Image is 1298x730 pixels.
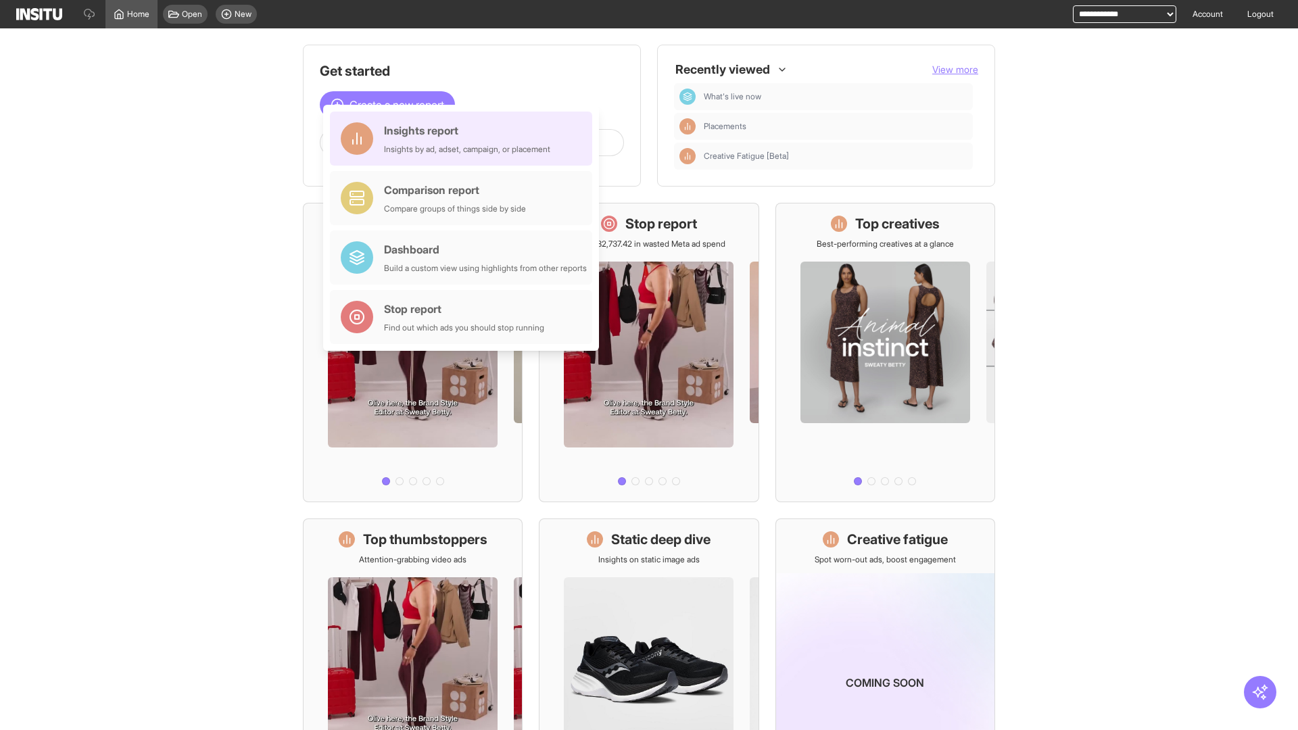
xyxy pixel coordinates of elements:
span: Placements [704,121,967,132]
span: What's live now [704,91,761,102]
h1: Static deep dive [611,530,711,549]
div: Dashboard [384,241,587,258]
img: Logo [16,8,62,20]
a: What's live nowSee all active ads instantly [303,203,523,502]
a: Stop reportSave £32,737.42 in wasted Meta ad spend [539,203,759,502]
h1: Get started [320,62,624,80]
h1: Top creatives [855,214,940,233]
span: View more [932,64,978,75]
div: Comparison report [384,182,526,198]
p: Best-performing creatives at a glance [817,239,954,249]
div: Insights by ad, adset, campaign, or placement [384,144,550,155]
span: New [235,9,251,20]
div: Dashboard [679,89,696,105]
span: Open [182,9,202,20]
a: Top creativesBest-performing creatives at a glance [775,203,995,502]
span: Home [127,9,149,20]
button: Create a new report [320,91,455,118]
span: Create a new report [350,97,444,113]
p: Save £32,737.42 in wasted Meta ad spend [573,239,725,249]
div: Stop report [384,301,544,317]
div: Insights [679,148,696,164]
p: Insights on static image ads [598,554,700,565]
div: Compare groups of things side by side [384,203,526,214]
h1: Top thumbstoppers [363,530,487,549]
span: Placements [704,121,746,132]
div: Insights [679,118,696,135]
span: What's live now [704,91,967,102]
div: Build a custom view using highlights from other reports [384,263,587,274]
p: Attention-grabbing video ads [359,554,466,565]
div: Insights report [384,122,550,139]
h1: Stop report [625,214,697,233]
span: Creative Fatigue [Beta] [704,151,789,162]
button: View more [932,63,978,76]
span: Creative Fatigue [Beta] [704,151,967,162]
div: Find out which ads you should stop running [384,322,544,333]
